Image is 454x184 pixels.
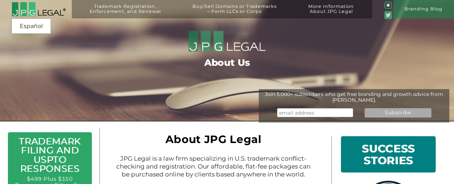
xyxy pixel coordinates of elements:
[277,108,354,117] input: email address
[113,155,313,178] p: JPG Legal is a law firm specializing in U.S. trademark conflict-checking and registration. Our af...
[14,20,49,33] a: Español
[295,4,368,22] a: More InformationAbout JPG Legal
[11,2,66,17] img: 2016-logo-black-letters-3-r.png
[365,108,431,117] input: Subscribe
[384,1,392,9] img: glyph-logo_May2016-green3-90.png
[259,91,449,103] div: Join 5,000+ subscribers who get free branding and growth advice from [PERSON_NAME].
[76,4,174,22] a: Trademark Registration,Enforcement, and Renewal
[179,4,290,22] a: Buy/Sell Domains or Trademarks– Form LLCs or Corps
[345,141,431,168] h1: SUCCESS STORIES
[19,136,81,174] a: Trademark Filing and USPTO Responses
[113,136,313,146] h1: About JPG Legal
[384,11,392,19] img: Twitter_Social_Icon_Rounded_Square_Color-mid-green3-90.png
